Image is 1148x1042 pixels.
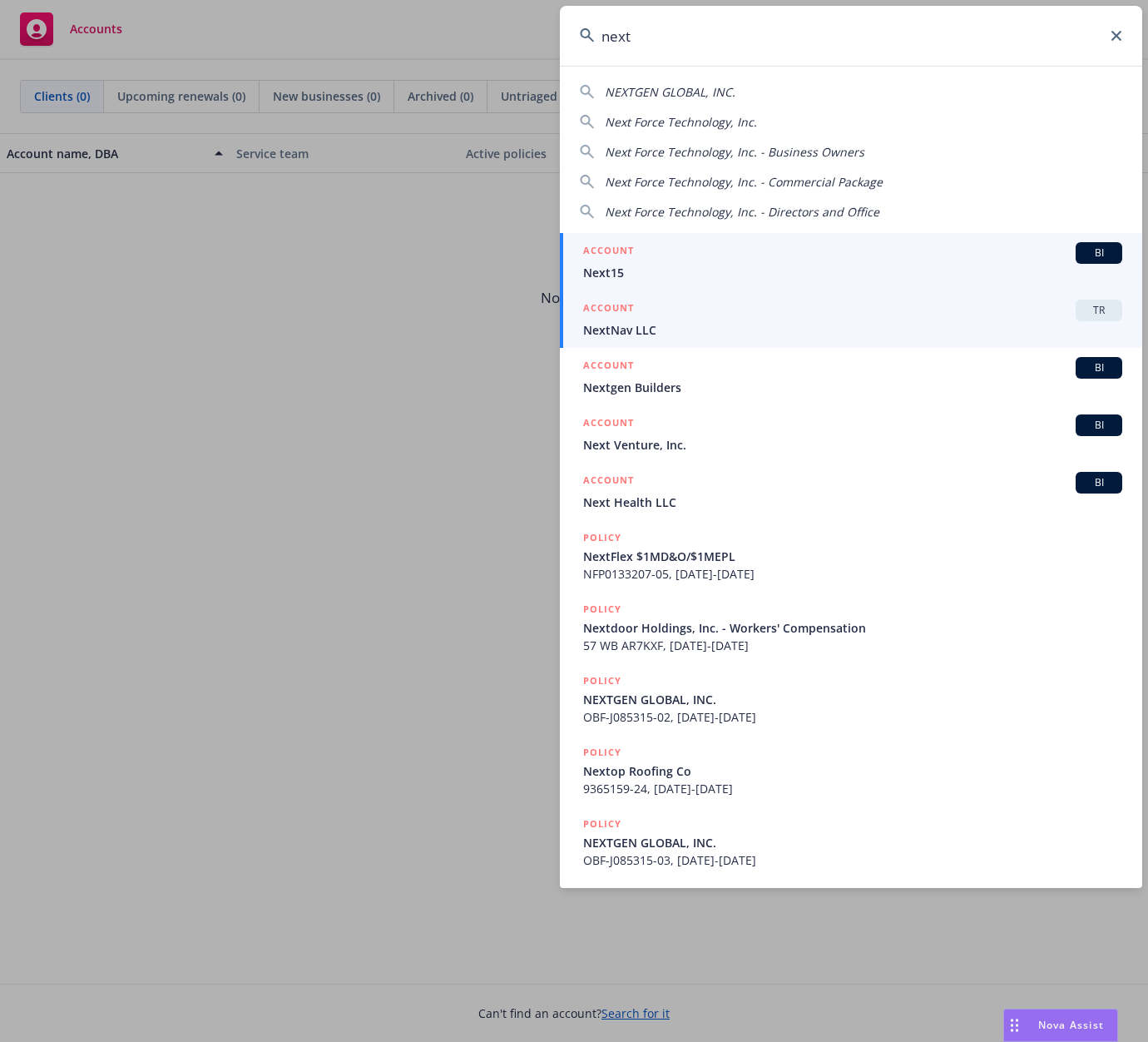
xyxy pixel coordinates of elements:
h5: ACCOUNT [583,472,634,492]
span: TR [1082,303,1116,318]
h5: POLICY [583,744,621,761]
span: NextFlex $1MD&O/$1MEPL [583,548,1122,565]
span: NFP0133207-05, [DATE]-[DATE] [583,565,1122,583]
div: Drag to move [1004,1010,1025,1041]
a: POLICYNEXTGEN GLOBAL, INC.OBF-J085315-03, [DATE]-[DATE] [560,806,1142,878]
h5: ACCOUNT [583,414,634,434]
span: NEXTGEN GLOBAL, INC. [605,84,735,100]
h5: POLICY [583,529,621,546]
span: OBF-J085315-02, [DATE]-[DATE] [583,708,1122,726]
a: POLICYNextFlex $1MD&O/$1MEPLNFP0133207-05, [DATE]-[DATE] [560,520,1142,592]
span: OBF-J085315-03, [DATE]-[DATE] [583,851,1122,869]
span: BI [1082,360,1116,375]
span: Next Health LLC [583,494,1122,511]
span: BI [1082,246,1116,260]
span: BI [1082,418,1116,433]
span: Nova Assist [1038,1018,1104,1032]
span: Next Force Technology, Inc. - Business Owners [605,144,864,160]
h5: ACCOUNT [583,300,634,320]
button: Nova Assist [1003,1009,1118,1042]
h5: POLICY [583,672,621,689]
h5: POLICY [583,816,621,832]
span: BI [1082,475,1116,490]
a: POLICYNextdoor Holdings, Inc. - Workers' Compensation57 WB AR7KXF, [DATE]-[DATE] [560,592,1142,663]
span: NextNav LLC [583,321,1122,339]
a: ACCOUNTBINext Venture, Inc. [560,405,1142,463]
a: ACCOUNTBINext Health LLC [560,463,1142,520]
span: NEXTGEN GLOBAL, INC. [583,691,1122,708]
a: ACCOUNTBINextgen Builders [560,348,1142,405]
span: 9365159-24, [DATE]-[DATE] [583,780,1122,797]
a: ACCOUNTBINext15 [560,233,1142,290]
span: NEXTGEN GLOBAL, INC. [583,834,1122,851]
h5: ACCOUNT [583,357,634,377]
a: POLICYNextop Roofing Co9365159-24, [DATE]-[DATE] [560,735,1142,806]
span: Next15 [583,264,1122,281]
a: POLICYNEXTGEN GLOBAL, INC.OBF-J085315-02, [DATE]-[DATE] [560,663,1142,735]
h5: POLICY [583,601,621,618]
span: Nextop Roofing Co [583,762,1122,780]
span: Next Force Technology, Inc. [605,114,757,130]
span: 57 WB AR7KXF, [DATE]-[DATE] [583,637,1122,654]
a: ACCOUNTTRNextNav LLC [560,290,1142,348]
span: Nextgen Builders [583,379,1122,396]
span: Next Venture, Inc. [583,436,1122,454]
span: Nextdoor Holdings, Inc. - Workers' Compensation [583,619,1122,637]
span: Next Force Technology, Inc. - Directors and Office [605,204,879,220]
span: Next Force Technology, Inc. - Commercial Package [605,174,883,190]
h5: ACCOUNT [583,242,634,262]
input: Search... [560,6,1142,66]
